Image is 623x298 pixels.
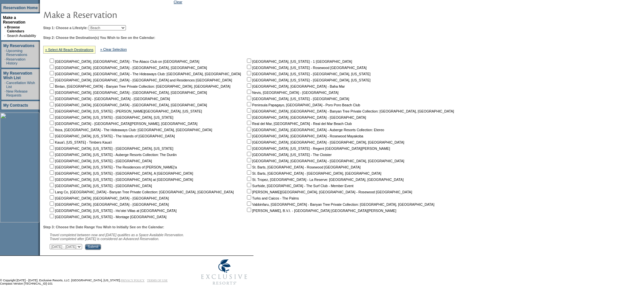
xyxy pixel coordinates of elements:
nobr: St. Barts, [GEOGRAPHIC_DATA] - [GEOGRAPHIC_DATA], [GEOGRAPHIC_DATA] [246,171,381,175]
nobr: [GEOGRAPHIC_DATA], [GEOGRAPHIC_DATA] - [GEOGRAPHIC_DATA], [GEOGRAPHIC_DATA] [48,91,207,95]
nobr: [GEOGRAPHIC_DATA], [US_STATE] - [GEOGRAPHIC_DATA] [48,159,152,163]
nobr: [GEOGRAPHIC_DATA], [US_STATE] - The Islands of [GEOGRAPHIC_DATA] [48,134,175,138]
a: PRIVACY POLICY [121,279,145,282]
b: » [4,25,6,29]
a: Make a Reservation [3,15,26,25]
nobr: Real del Mar, [GEOGRAPHIC_DATA] - Real del Mar Beach Club [246,122,352,126]
nobr: [GEOGRAPHIC_DATA], [US_STATE] - Rosewood [GEOGRAPHIC_DATA] [246,66,367,70]
nobr: St. Barts, [GEOGRAPHIC_DATA] - Rosewood [GEOGRAPHIC_DATA] [246,165,360,169]
nobr: Turks and Caicos - The Palms [246,196,299,200]
input: Submit [85,244,101,250]
nobr: [GEOGRAPHIC_DATA], [US_STATE] - [GEOGRAPHIC_DATA] at [GEOGRAPHIC_DATA] [48,178,193,182]
a: Reservation History [6,57,26,65]
nobr: [GEOGRAPHIC_DATA], [GEOGRAPHIC_DATA] - Banyan Tree Private Collection: [GEOGRAPHIC_DATA], [GEOGRA... [246,109,454,113]
td: · [5,49,6,57]
nobr: [GEOGRAPHIC_DATA], [US_STATE] - Auberge Resorts Collection: The Dunlin [48,153,177,157]
nobr: [GEOGRAPHIC_DATA], [GEOGRAPHIC_DATA] - [GEOGRAPHIC_DATA], [GEOGRAPHIC_DATA] [246,159,404,163]
nobr: [GEOGRAPHIC_DATA], [GEOGRAPHIC_DATA] - [GEOGRAPHIC_DATA], [GEOGRAPHIC_DATA] [48,66,207,70]
a: » Clear Selection [100,47,127,51]
nobr: [GEOGRAPHIC_DATA], [GEOGRAPHIC_DATA] - [GEOGRAPHIC_DATA], [GEOGRAPHIC_DATA] [246,140,404,144]
nobr: [GEOGRAPHIC_DATA] - [GEOGRAPHIC_DATA] - [GEOGRAPHIC_DATA] [48,97,170,101]
nobr: [GEOGRAPHIC_DATA], [US_STATE] - [GEOGRAPHIC_DATA] [48,184,152,188]
span: Travel completed between now and [DATE] qualifies as a Space Available Reservation. [50,233,184,237]
nobr: [GEOGRAPHIC_DATA], [US_STATE] - [GEOGRAPHIC_DATA], [US_STATE] [48,115,173,119]
td: · [5,57,6,65]
nobr: [GEOGRAPHIC_DATA], [US_STATE] - [GEOGRAPHIC_DATA], [US_STATE] [48,147,173,150]
nobr: Ibiza, [GEOGRAPHIC_DATA] - The Hideaways Club: [GEOGRAPHIC_DATA], [GEOGRAPHIC_DATA] [48,128,212,132]
nobr: Travel completed after [DATE] is considered an Advanced Reservation. [50,237,159,241]
td: · [5,81,6,89]
nobr: [GEOGRAPHIC_DATA], [GEOGRAPHIC_DATA] - Baha Mar [246,84,345,88]
nobr: [GEOGRAPHIC_DATA], [US_STATE] - [PERSON_NAME][GEOGRAPHIC_DATA], [US_STATE] [48,109,202,113]
img: pgTtlMakeReservation.gif [43,8,174,21]
nobr: [GEOGRAPHIC_DATA], [GEOGRAPHIC_DATA] - [GEOGRAPHIC_DATA] [48,202,169,206]
nobr: Kaua'i, [US_STATE] - Timbers Kaua'i [48,140,112,144]
nobr: Surfside, [GEOGRAPHIC_DATA] - The Surf Club - Member Event [246,184,354,188]
nobr: [GEOGRAPHIC_DATA], [US_STATE] - The Cloister [246,153,332,157]
a: My Reservations [3,44,34,48]
a: New Release Requests [6,89,27,97]
nobr: [GEOGRAPHIC_DATA], [GEOGRAPHIC_DATA] - [GEOGRAPHIC_DATA], [GEOGRAPHIC_DATA] [48,103,207,107]
a: » Select All Beach Destinations [45,48,94,52]
nobr: [GEOGRAPHIC_DATA], [GEOGRAPHIC_DATA] - Auberge Resorts Collection: Etereo [246,128,384,132]
nobr: [GEOGRAPHIC_DATA] - [GEOGRAPHIC_DATA][PERSON_NAME], [GEOGRAPHIC_DATA] [48,122,198,126]
td: · [5,89,6,97]
nobr: [GEOGRAPHIC_DATA], [GEOGRAPHIC_DATA] - The Hideaways Club: [GEOGRAPHIC_DATA], [GEOGRAPHIC_DATA] [48,72,241,76]
nobr: St. Tropez, [GEOGRAPHIC_DATA] - La Reserve: [GEOGRAPHIC_DATA], [GEOGRAPHIC_DATA] [246,178,404,182]
nobr: [PERSON_NAME], B.V.I. - [GEOGRAPHIC_DATA] [GEOGRAPHIC_DATA][PERSON_NAME] [246,209,396,213]
nobr: [GEOGRAPHIC_DATA], [US_STATE] - Ho'olei Villas at [GEOGRAPHIC_DATA] [48,209,177,213]
a: My Contracts [3,103,28,108]
td: · [4,34,6,38]
nobr: [GEOGRAPHIC_DATA], [US_STATE] - The Residences of [PERSON_NAME]'a [48,165,177,169]
a: Reservation Home [3,6,38,10]
nobr: [GEOGRAPHIC_DATA], [GEOGRAPHIC_DATA] - [GEOGRAPHIC_DATA] and Residences [GEOGRAPHIC_DATA] [48,78,232,82]
nobr: Nevis, [GEOGRAPHIC_DATA] - [GEOGRAPHIC_DATA] [246,91,338,95]
nobr: [GEOGRAPHIC_DATA], [US_STATE] - [GEOGRAPHIC_DATA], [US_STATE] [246,72,371,76]
a: Cancellation Wish List [6,81,35,89]
a: My Reservation Wish List [3,71,32,80]
img: Exclusive Resorts [195,256,253,289]
nobr: [GEOGRAPHIC_DATA], [GEOGRAPHIC_DATA] - [GEOGRAPHIC_DATA] [246,115,366,119]
nobr: [GEOGRAPHIC_DATA], [GEOGRAPHIC_DATA] - The Abaco Club on [GEOGRAPHIC_DATA] [48,60,199,63]
a: TERMS OF USE [147,279,168,282]
a: Upcoming Reservations [6,49,27,57]
nobr: [GEOGRAPHIC_DATA], [US_STATE] - Regent [GEOGRAPHIC_DATA][PERSON_NAME] [246,147,390,150]
nobr: [GEOGRAPHIC_DATA], [US_STATE] - 1 [GEOGRAPHIC_DATA] [246,60,352,63]
b: Step 1: Choose a Lifestyle: [43,26,88,30]
nobr: Lang Co, [GEOGRAPHIC_DATA] - Banyan Tree Private Collection: [GEOGRAPHIC_DATA], [GEOGRAPHIC_DATA] [48,190,234,194]
a: Search Availability [7,34,36,38]
b: Step 3: Choose the Date Range You Wish to Initially See on the Calendar: [43,225,164,229]
nobr: [GEOGRAPHIC_DATA], [GEOGRAPHIC_DATA] - [GEOGRAPHIC_DATA] [48,196,169,200]
nobr: [GEOGRAPHIC_DATA], [GEOGRAPHIC_DATA] - Rosewood Mayakoba [246,134,363,138]
b: Step 2: Choose the Destination(s) You Wish to See on the Calendar: [43,36,155,40]
a: Browse Calendars [7,25,24,33]
nobr: Peninsula Papagayo, [GEOGRAPHIC_DATA] - Poro Poro Beach Club [246,103,360,107]
nobr: [PERSON_NAME][GEOGRAPHIC_DATA], [GEOGRAPHIC_DATA] - Rosewood [GEOGRAPHIC_DATA] [246,190,412,194]
nobr: [GEOGRAPHIC_DATA], [US_STATE] - [GEOGRAPHIC_DATA], [US_STATE] [246,78,371,82]
nobr: [GEOGRAPHIC_DATA], [US_STATE] - [GEOGRAPHIC_DATA], A [GEOGRAPHIC_DATA] [48,171,193,175]
nobr: [GEOGRAPHIC_DATA], [US_STATE] - Montage [GEOGRAPHIC_DATA] [48,215,166,219]
nobr: Vabbinfaru, [GEOGRAPHIC_DATA] - Banyan Tree Private Collection: [GEOGRAPHIC_DATA], [GEOGRAPHIC_DATA] [246,202,434,206]
nobr: [GEOGRAPHIC_DATA], [US_STATE] - [GEOGRAPHIC_DATA] [246,97,349,101]
nobr: Bintan, [GEOGRAPHIC_DATA] - Banyan Tree Private Collection: [GEOGRAPHIC_DATA], [GEOGRAPHIC_DATA] [48,84,231,88]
